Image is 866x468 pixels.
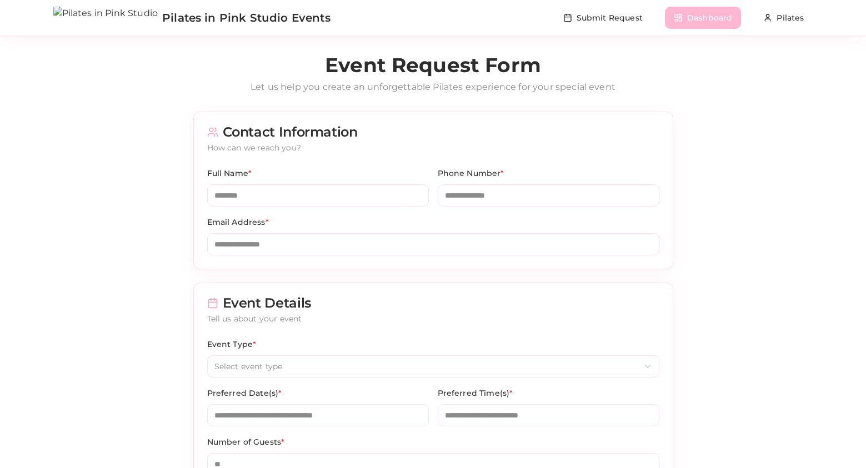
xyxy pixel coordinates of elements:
button: Submit Request [554,7,652,29]
label: Email Address [207,217,269,227]
a: Pilates in Pink Studio Events [53,7,331,29]
label: Preferred Time(s) [438,388,513,398]
label: Full Name [207,168,252,178]
label: Event Type [207,339,257,349]
p: Let us help you create an unforgettable Pilates experience for your special event [193,80,673,94]
button: Pilates [754,7,813,29]
div: Contact Information [207,125,659,139]
h1: Event Request Form [193,54,673,76]
label: Phone Number [438,168,504,178]
div: How can we reach you? [207,142,659,153]
label: Number of Guests [207,437,285,447]
button: Dashboard [665,7,741,29]
label: Preferred Date(s) [207,388,282,398]
div: Event Details [207,296,659,310]
span: Pilates in Pink Studio Events [162,10,331,26]
div: Tell us about your event [207,313,659,324]
img: Pilates in Pink Studio [53,7,158,29]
